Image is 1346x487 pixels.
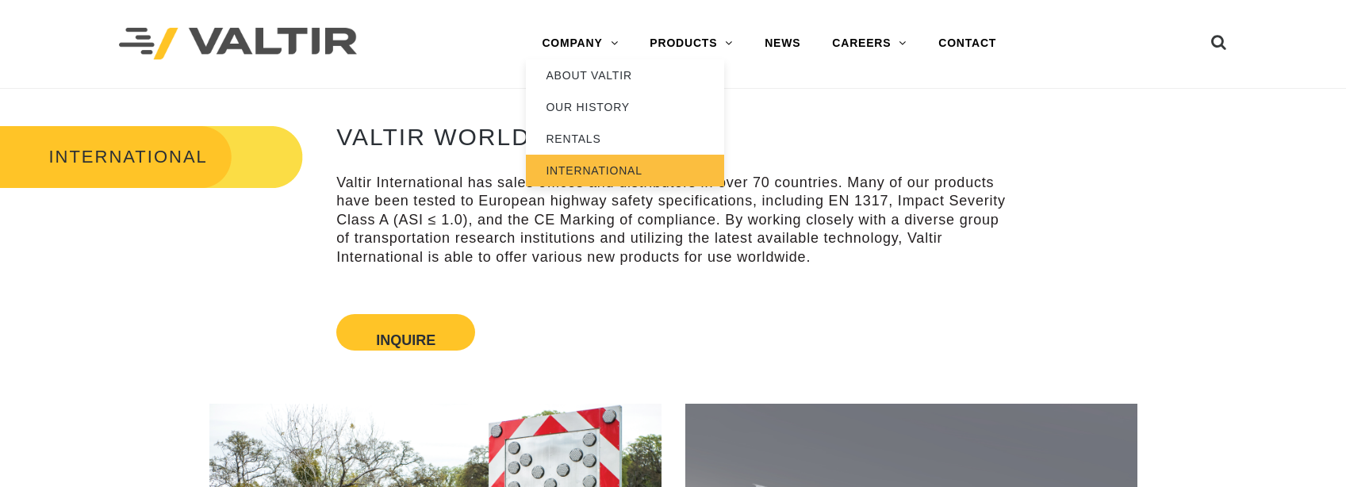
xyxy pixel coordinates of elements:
[922,28,1012,59] a: CONTACT
[526,91,724,123] a: OUR HISTORY
[376,333,435,336] button: Inquire
[634,28,749,59] a: PRODUCTS
[526,155,724,186] a: INTERNATIONAL
[526,59,724,91] a: ABOUT VALTIR
[336,174,1010,267] p: Valtir International has sales offices and distributors in over 70 countries. Many of our product...
[336,124,1010,150] h2: VALTIR WORLDWIDE
[119,28,357,60] img: Valtir
[526,123,724,155] a: RENTALS
[749,28,816,59] a: NEWS
[526,28,634,59] a: COMPANY
[816,28,922,59] a: CAREERS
